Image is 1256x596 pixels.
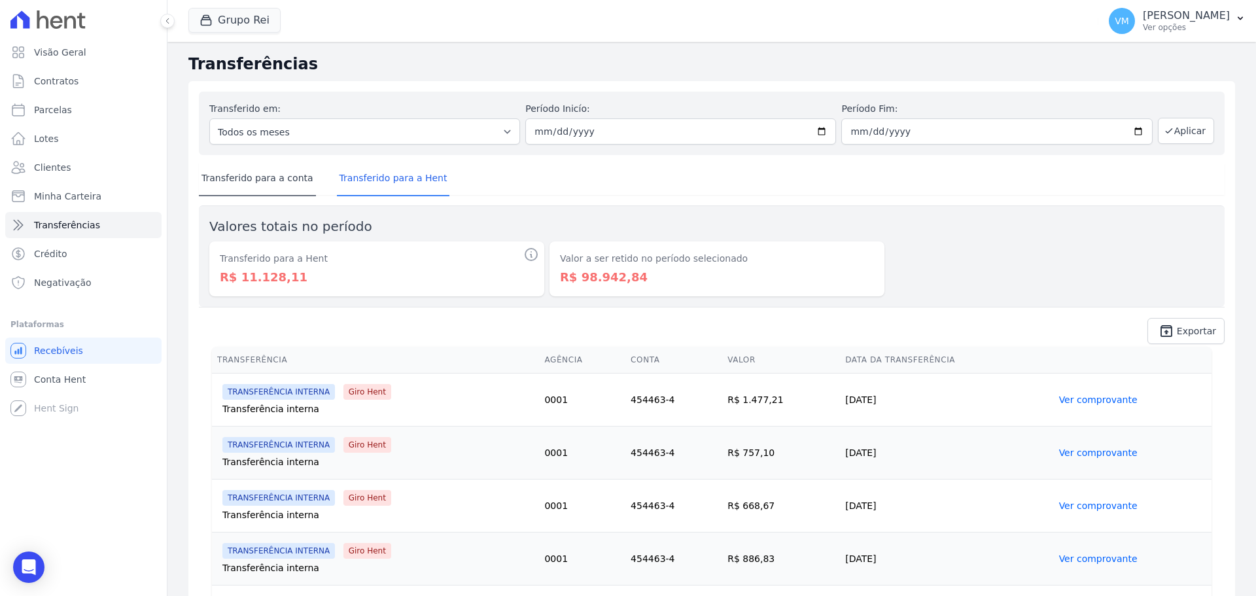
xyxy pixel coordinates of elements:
[343,490,391,506] span: Giro Hent
[1059,500,1138,511] a: Ver comprovante
[539,532,625,585] td: 0001
[539,373,625,426] td: 0001
[220,268,534,286] dd: R$ 11.128,11
[222,508,534,521] div: Transferência interna
[222,455,534,468] div: Transferência interna
[539,479,625,532] td: 0001
[5,241,162,267] a: Crédito
[5,97,162,123] a: Parcelas
[1059,553,1138,564] a: Ver comprovante
[222,402,534,415] div: Transferência interna
[209,103,281,114] label: Transferido em:
[34,247,67,260] span: Crédito
[5,366,162,393] a: Conta Hent
[722,373,840,426] td: R$ 1.477,21
[722,532,840,585] td: R$ 886,83
[722,426,840,479] td: R$ 757,10
[539,347,625,374] th: Agência
[625,532,722,585] td: 454463-4
[5,270,162,296] a: Negativação
[5,126,162,152] a: Lotes
[222,490,335,506] span: TRANSFERÊNCIA INTERNA
[539,426,625,479] td: 0001
[841,102,1152,116] label: Período Fim:
[625,426,722,479] td: 454463-4
[34,46,86,59] span: Visão Geral
[840,479,1053,532] td: [DATE]
[1059,394,1138,405] a: Ver comprovante
[1059,447,1138,458] a: Ver comprovante
[560,268,874,286] dd: R$ 98.942,84
[1098,3,1256,39] button: VM [PERSON_NAME] Ver opções
[343,437,391,453] span: Giro Hent
[722,479,840,532] td: R$ 668,67
[1177,327,1216,335] span: Exportar
[34,373,86,386] span: Conta Hent
[1147,318,1225,344] a: unarchive Exportar
[343,543,391,559] span: Giro Hent
[34,344,83,357] span: Recebíveis
[222,561,534,574] div: Transferência interna
[840,347,1053,374] th: Data da Transferência
[5,212,162,238] a: Transferências
[34,161,71,174] span: Clientes
[5,39,162,65] a: Visão Geral
[222,437,335,453] span: TRANSFERÊNCIA INTERNA
[34,132,59,145] span: Lotes
[1158,118,1214,144] button: Aplicar
[10,317,156,332] div: Plataformas
[1159,323,1174,339] i: unarchive
[5,338,162,364] a: Recebíveis
[5,183,162,209] a: Minha Carteira
[13,552,44,583] div: Open Intercom Messenger
[840,373,1053,426] td: [DATE]
[209,217,544,236] label: Valores totais no período
[222,384,335,400] span: TRANSFERÊNCIA INTERNA
[34,190,101,203] span: Minha Carteira
[625,347,722,374] th: Conta
[188,8,281,33] button: Grupo Rei
[1143,9,1230,22] p: [PERSON_NAME]
[625,479,722,532] td: 454463-4
[188,52,1235,76] h2: Transferências
[560,252,874,266] dt: Valor a ser retido no período selecionado
[212,347,539,374] th: Transferência
[34,103,72,116] span: Parcelas
[343,384,391,400] span: Giro Hent
[34,75,78,88] span: Contratos
[34,276,92,289] span: Negativação
[5,154,162,181] a: Clientes
[722,347,840,374] th: Valor
[1115,16,1129,26] span: VM
[222,543,335,559] span: TRANSFERÊNCIA INTERNA
[840,426,1053,479] td: [DATE]
[337,162,450,196] a: Transferido para a Hent
[199,162,316,196] a: Transferido para a conta
[1143,22,1230,33] p: Ver opções
[5,68,162,94] a: Contratos
[840,532,1053,585] td: [DATE]
[625,373,722,426] td: 454463-4
[220,252,534,266] dt: Transferido para a Hent
[34,219,100,232] span: Transferências
[525,102,836,116] label: Período Inicío:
